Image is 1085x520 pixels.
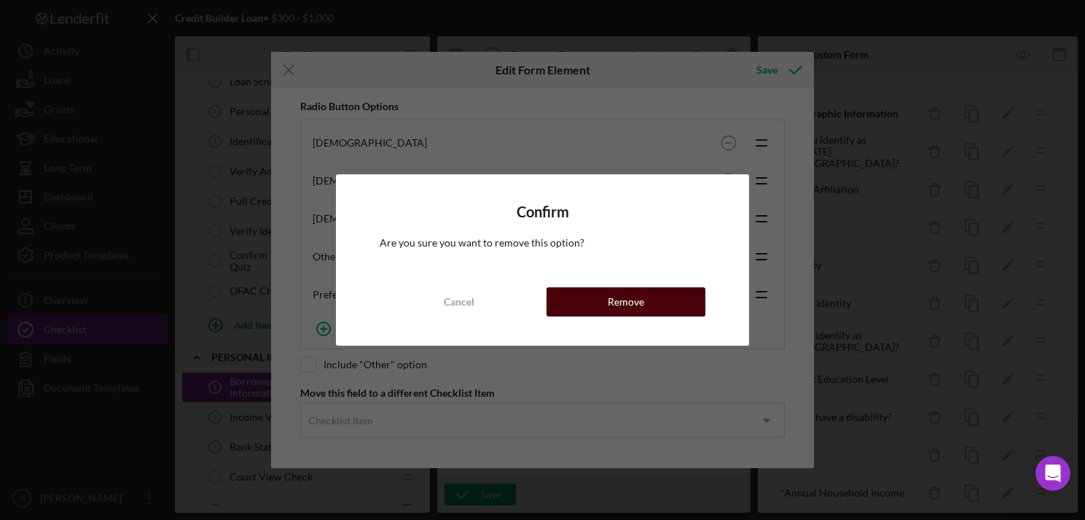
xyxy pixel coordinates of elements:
button: Remove [547,287,705,317]
div: Cancel [444,287,474,317]
div: Remove [608,287,644,317]
iframe: Intercom live chat [1035,456,1070,491]
button: Cancel [380,287,538,317]
h4: Confirm [380,203,705,220]
p: Are you sure you want to remove this option? [380,235,705,251]
p: Cook Inlet Lending Center’s (CILC) Credit Builder Consumer Loan Program is a Special Purpose Cred... [12,12,255,159]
